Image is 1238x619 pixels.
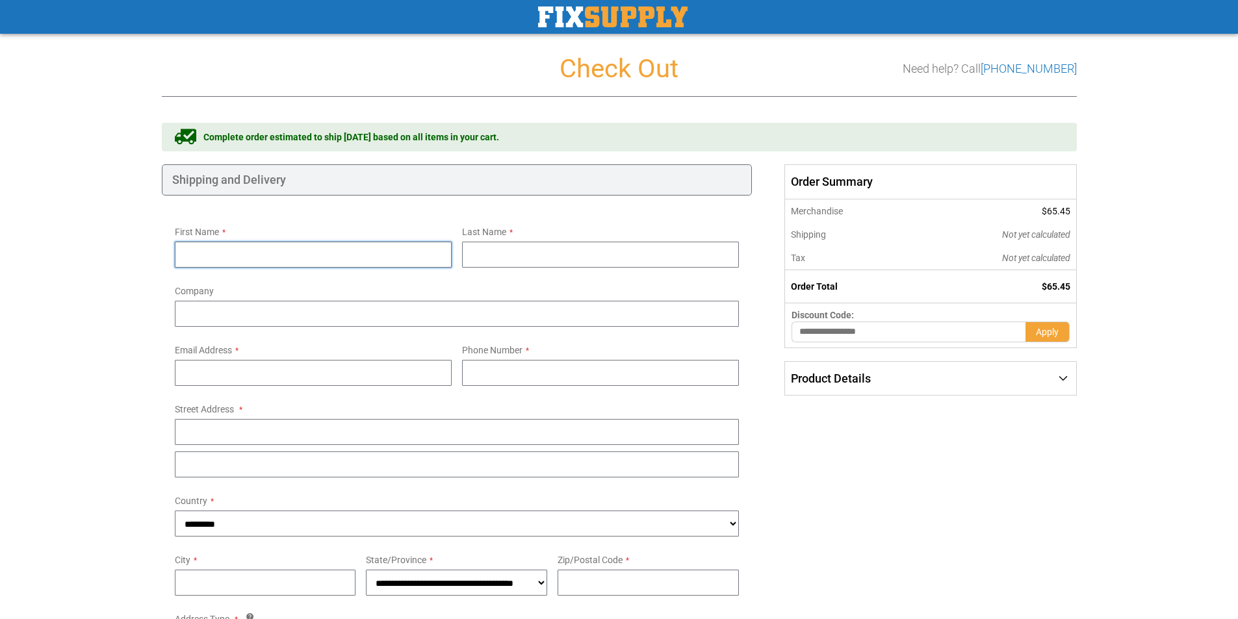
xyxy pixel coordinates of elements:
[1002,253,1070,263] span: Not yet calculated
[1036,327,1059,337] span: Apply
[162,164,753,196] div: Shipping and Delivery
[785,199,914,223] th: Merchandise
[203,131,499,144] span: Complete order estimated to ship [DATE] based on all items in your cart.
[784,164,1076,199] span: Order Summary
[981,62,1077,75] a: [PHONE_NUMBER]
[175,496,207,506] span: Country
[366,555,426,565] span: State/Province
[791,281,838,292] strong: Order Total
[1002,229,1070,240] span: Not yet calculated
[175,555,190,565] span: City
[538,6,688,27] a: store logo
[785,246,914,270] th: Tax
[175,345,232,355] span: Email Address
[792,310,854,320] span: Discount Code:
[1042,281,1070,292] span: $65.45
[175,404,234,414] span: Street Address
[558,555,623,565] span: Zip/Postal Code
[462,227,506,237] span: Last Name
[903,62,1077,75] h3: Need help? Call
[175,286,214,296] span: Company
[462,345,522,355] span: Phone Number
[538,6,688,27] img: Fix Industrial Supply
[791,372,871,385] span: Product Details
[1025,322,1070,342] button: Apply
[162,55,1077,83] h1: Check Out
[175,227,219,237] span: First Name
[791,229,826,240] span: Shipping
[1042,206,1070,216] span: $65.45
